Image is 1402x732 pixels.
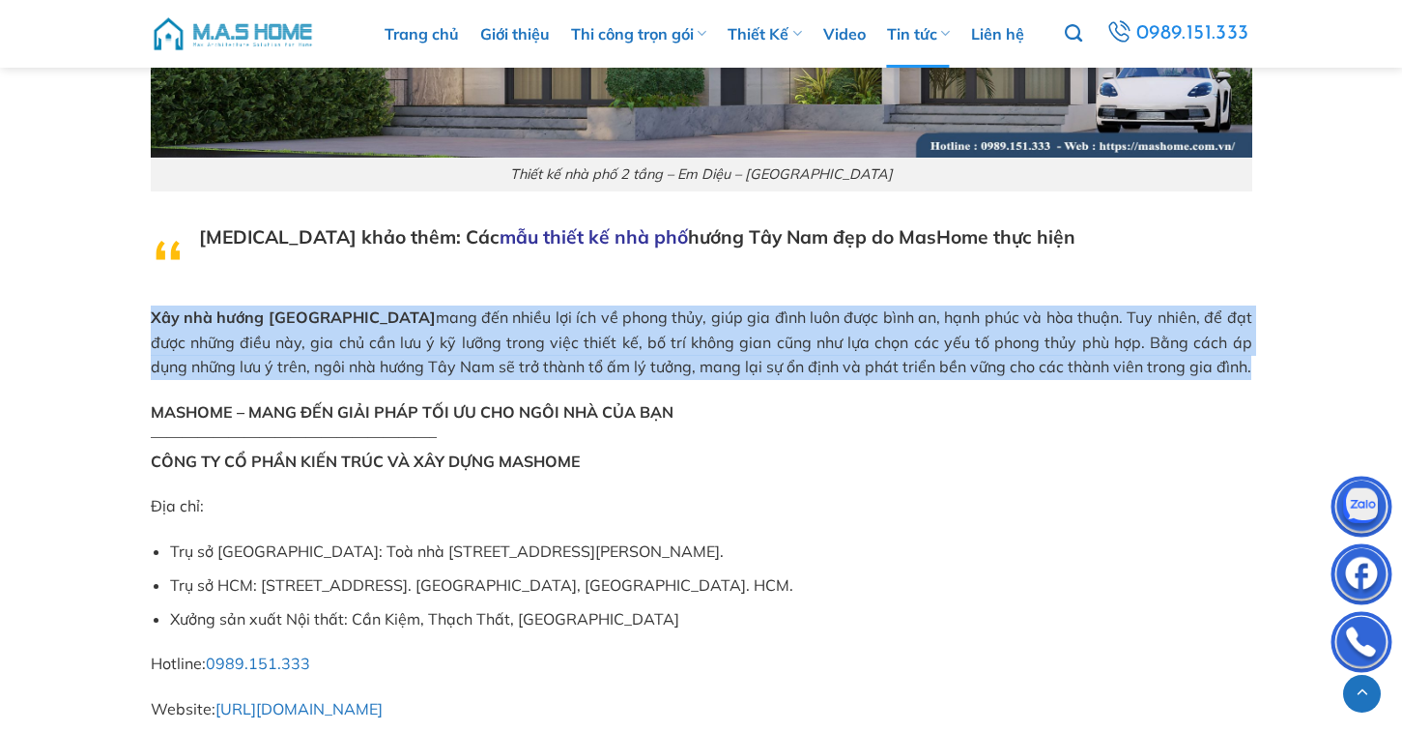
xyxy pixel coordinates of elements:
[1136,17,1249,50] span: 0989.151.333
[151,494,1252,519] p: Địa chỉ:
[500,225,688,249] a: mẫu thiết kế nhà phố
[1332,481,1390,539] img: Zalo
[1332,616,1390,674] img: Phone
[151,307,436,327] strong: Xây nhà hướng [GEOGRAPHIC_DATA]
[215,699,383,718] a: [URL][DOMAIN_NAME]
[206,654,310,673] a: 0989.151.333
[151,400,1252,475] p: ——————————————————–
[199,225,1075,249] strong: [MEDICAL_DATA] khảo thêm: Các hướng Tây Nam đẹp do MasHome thực hiện
[151,697,1252,722] p: Website:
[151,158,1252,191] figcaption: Thiết kế nhà phố 2 tầng – Em Diệu – [GEOGRAPHIC_DATA]
[151,652,1252,677] p: Hotline:
[170,573,1251,599] li: Trụ sở HCM: [STREET_ADDRESS]. [GEOGRAPHIC_DATA], [GEOGRAPHIC_DATA]. HCM.
[1065,14,1082,54] a: Tìm kiếm
[151,452,581,471] strong: CÔNG TY CỔ PHẦN KIẾN TRÚC VÀ XÂY DỰNG MASHOME
[1332,548,1390,606] img: Facebook
[151,402,673,422] strong: MASHOME – MANG ĐẾN GIẢI PHÁP TỐI ƯU CHO NGÔI NHÀ CỦA BẠN
[151,307,1252,376] span: mang đến nhiều lợi ích về phong thủy, giúp gia đình luôn được bình an, hạnh phúc và hòa thuận. Tu...
[170,607,1251,632] li: Xưởng sản xuất Nội thất: Cần Kiệm, Thạch Thất, [GEOGRAPHIC_DATA]
[1103,16,1251,51] a: 0989.151.333
[151,5,315,63] img: M.A.S HOME – Tổng Thầu Thiết Kế Và Xây Nhà Trọn Gói
[170,540,1251,565] li: Trụ sở [GEOGRAPHIC_DATA]: Toà nhà [STREET_ADDRESS][PERSON_NAME].
[1343,675,1381,713] a: Lên đầu trang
